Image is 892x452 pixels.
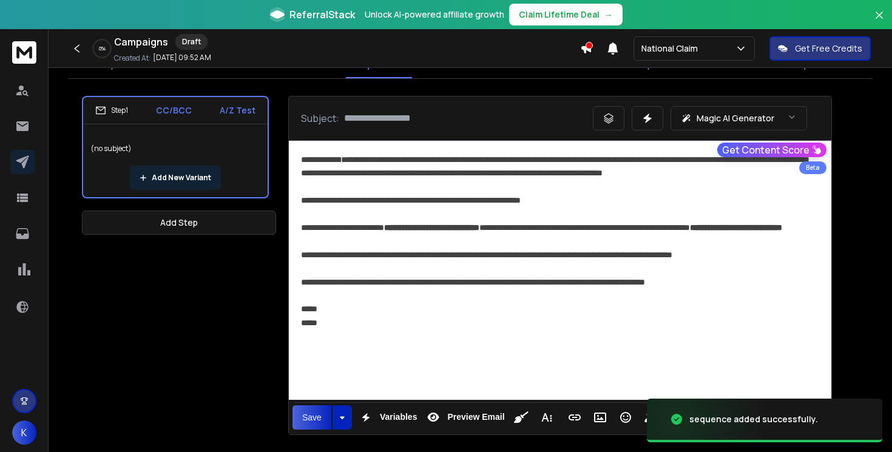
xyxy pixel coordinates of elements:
p: Subject: [301,111,339,126]
button: Preview Email [422,405,507,430]
span: Variables [377,412,420,422]
span: → [604,8,613,21]
button: K [12,420,36,445]
button: Save [292,405,331,430]
span: Preview Email [445,412,507,422]
p: [DATE] 09:52 AM [153,53,211,62]
span: ReferralStack [289,7,355,22]
p: CC/BCC [156,104,192,116]
button: Get Free Credits [769,36,871,61]
p: Unlock AI-powered affiliate growth [365,8,504,21]
p: 0 % [99,45,106,52]
button: Claim Lifetime Deal→ [509,4,623,25]
div: Beta [799,161,826,174]
p: Created At: [114,53,150,63]
p: A/Z Test [220,104,255,116]
button: Add New Variant [130,166,221,190]
p: Magic AI Generator [697,112,774,124]
button: Close banner [871,7,887,36]
button: Add Step [82,211,276,235]
li: Step1CC/BCCA/Z Test(no subject)Add New Variant [82,96,269,198]
p: National Claim [641,42,703,55]
div: Step 1 [95,105,128,116]
button: Magic AI Generator [671,106,807,130]
button: Variables [354,405,420,430]
h1: Campaigns [114,35,168,49]
p: Get Free Credits [795,42,862,55]
div: sequence added successfully. [689,413,818,425]
div: Draft [175,34,208,50]
button: Get Content Score [717,143,826,157]
p: (no subject) [90,132,260,166]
